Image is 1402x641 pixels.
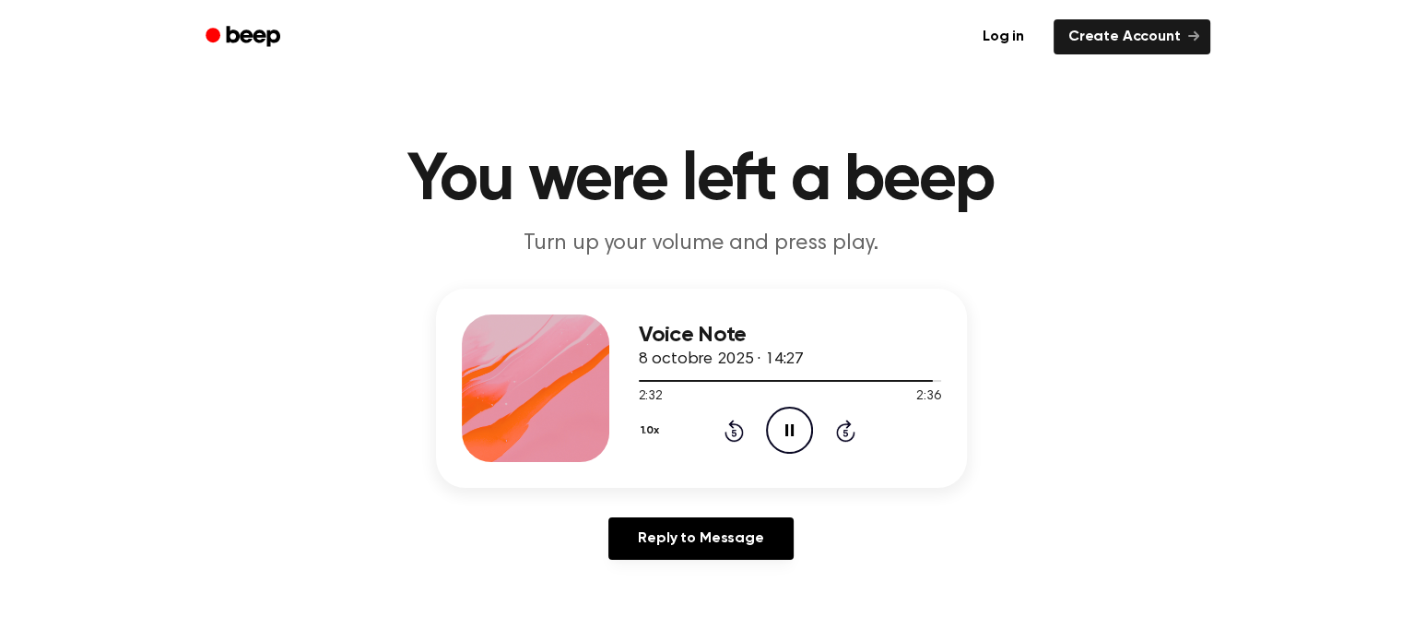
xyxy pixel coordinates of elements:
h3: Voice Note [639,323,941,348]
span: 2:36 [916,387,940,407]
span: 8 octobre 2025 · 14:27 [639,351,804,368]
a: Create Account [1054,19,1210,54]
p: Turn up your volume and press play. [348,229,1055,259]
a: Beep [193,19,297,55]
h1: You were left a beep [230,148,1173,214]
button: 1.0x [639,415,666,446]
a: Log in [964,16,1043,58]
a: Reply to Message [608,517,793,560]
span: 2:32 [639,387,663,407]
